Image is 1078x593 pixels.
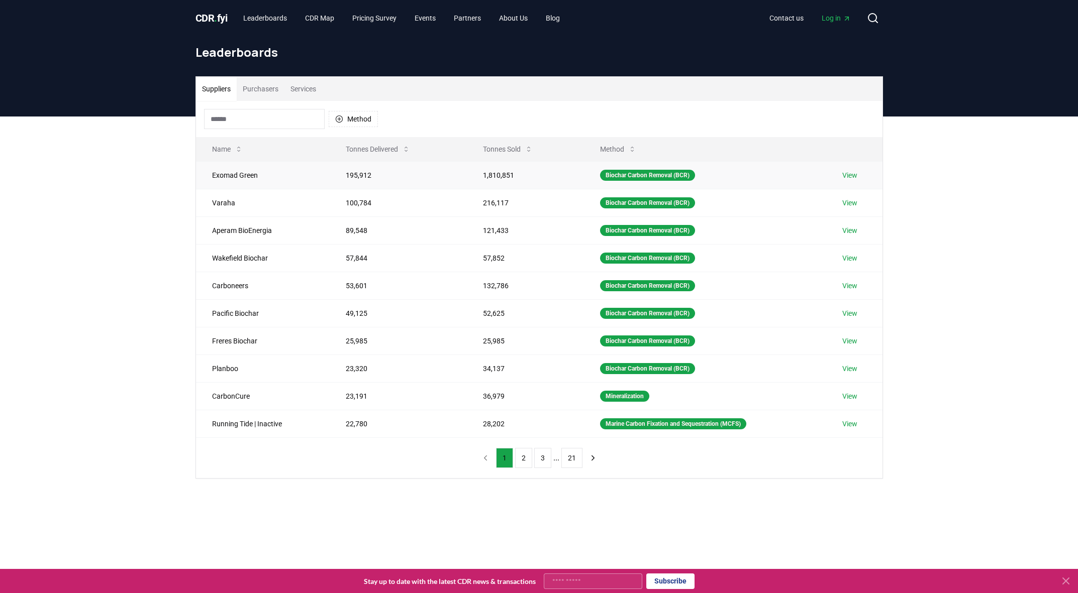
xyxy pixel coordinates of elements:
[467,272,583,299] td: 132,786
[330,189,467,216] td: 100,784
[196,272,330,299] td: Carboneers
[842,225,857,235] a: View
[338,139,418,159] button: Tonnes Delivered
[592,139,644,159] button: Method
[600,335,695,346] div: Biochar Carbon Removal (BCR)
[491,9,536,27] a: About Us
[515,448,532,468] button: 2
[467,354,583,382] td: 34,137
[330,272,467,299] td: 53,601
[196,216,330,244] td: Aperam BioEnergia
[600,197,695,208] div: Biochar Carbon Removal (BCR)
[814,9,859,27] a: Log in
[467,327,583,354] td: 25,985
[284,77,322,101] button: Services
[196,299,330,327] td: Pacific Biochar
[600,418,746,429] div: Marine Carbon Fixation and Sequestration (MCFS)
[467,216,583,244] td: 121,433
[553,452,559,464] li: ...
[584,448,602,468] button: next page
[842,419,857,429] a: View
[344,9,405,27] a: Pricing Survey
[842,253,857,263] a: View
[842,308,857,318] a: View
[600,280,695,291] div: Biochar Carbon Removal (BCR)
[761,9,859,27] nav: Main
[235,9,295,27] a: Leaderboards
[561,448,582,468] button: 21
[330,216,467,244] td: 89,548
[196,410,330,437] td: Running Tide | Inactive
[842,198,857,208] a: View
[214,12,217,24] span: .
[196,161,330,189] td: Exomad Green
[297,9,342,27] a: CDR Map
[330,299,467,327] td: 49,125
[467,382,583,410] td: 36,979
[196,189,330,216] td: Varaha
[467,410,583,437] td: 28,202
[330,382,467,410] td: 23,191
[330,244,467,272] td: 57,844
[446,9,489,27] a: Partners
[538,9,568,27] a: Blog
[842,281,857,291] a: View
[196,327,330,354] td: Freres Biochar
[204,139,251,159] button: Name
[600,363,695,374] div: Biochar Carbon Removal (BCR)
[761,9,812,27] a: Contact us
[330,327,467,354] td: 25,985
[600,391,649,402] div: Mineralization
[195,44,883,60] h1: Leaderboards
[467,161,583,189] td: 1,810,851
[237,77,284,101] button: Purchasers
[407,9,444,27] a: Events
[329,111,378,127] button: Method
[842,364,857,374] a: View
[195,11,228,25] a: CDR.fyi
[195,12,228,24] span: CDR fyi
[475,139,541,159] button: Tonnes Sold
[467,189,583,216] td: 216,117
[467,299,583,327] td: 52,625
[330,354,467,382] td: 23,320
[534,448,551,468] button: 3
[496,448,513,468] button: 1
[842,336,857,346] a: View
[196,244,330,272] td: Wakefield Biochar
[842,170,857,180] a: View
[330,410,467,437] td: 22,780
[600,225,695,236] div: Biochar Carbon Removal (BCR)
[842,391,857,401] a: View
[600,308,695,319] div: Biochar Carbon Removal (BCR)
[822,13,851,23] span: Log in
[467,244,583,272] td: 57,852
[196,382,330,410] td: CarbonCure
[330,161,467,189] td: 195,912
[600,170,695,181] div: Biochar Carbon Removal (BCR)
[196,77,237,101] button: Suppliers
[196,354,330,382] td: Planboo
[235,9,568,27] nav: Main
[600,253,695,264] div: Biochar Carbon Removal (BCR)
